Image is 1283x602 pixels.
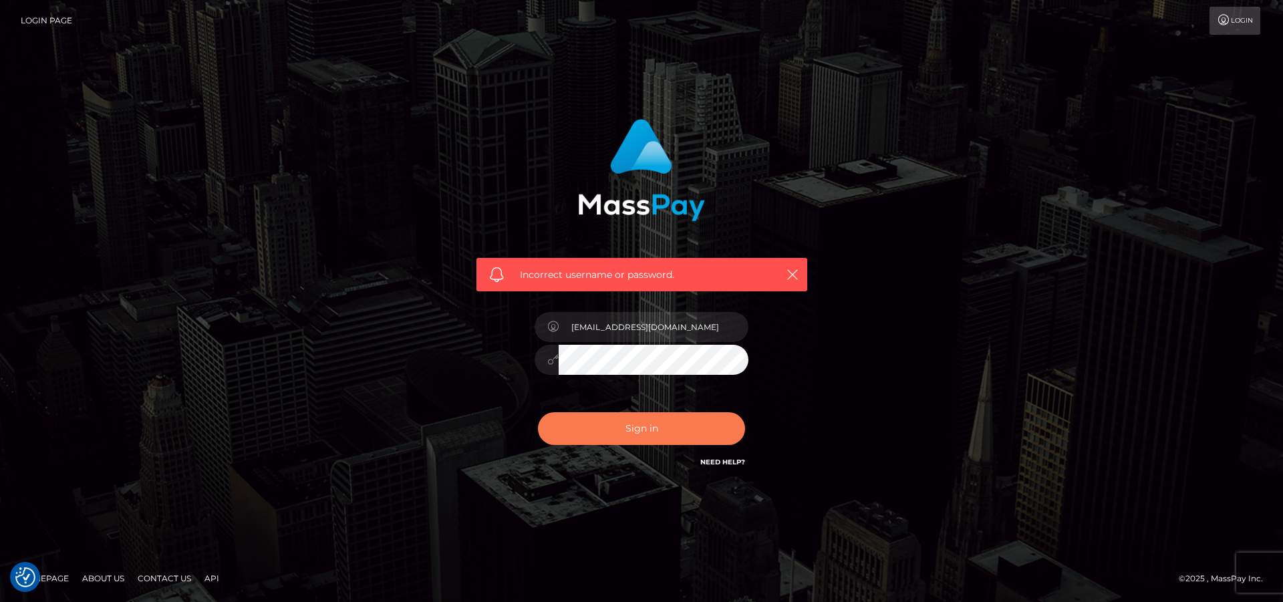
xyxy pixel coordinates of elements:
input: Username... [559,312,748,342]
button: Consent Preferences [15,567,35,587]
img: Revisit consent button [15,567,35,587]
a: Homepage [15,568,74,589]
a: Login Page [21,7,72,35]
img: MassPay Login [578,119,705,221]
div: © 2025 , MassPay Inc. [1179,571,1273,586]
a: Login [1209,7,1260,35]
a: About Us [77,568,130,589]
button: Sign in [538,412,745,445]
a: Need Help? [700,458,745,466]
a: API [199,568,225,589]
span: Incorrect username or password. [520,268,764,282]
a: Contact Us [132,568,196,589]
